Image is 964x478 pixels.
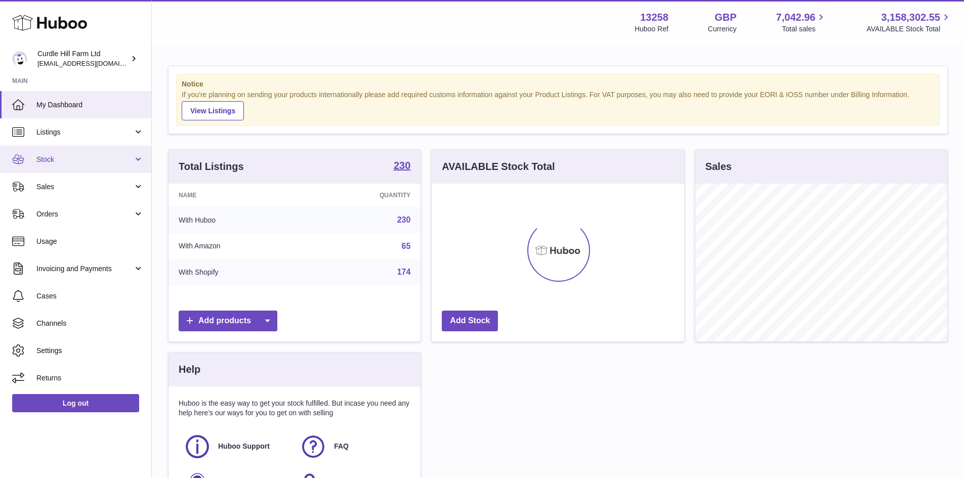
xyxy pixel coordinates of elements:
[184,433,289,460] a: Huboo Support
[36,127,133,137] span: Listings
[169,207,307,233] td: With Huboo
[782,24,827,34] span: Total sales
[715,11,736,24] strong: GBP
[402,242,411,250] a: 65
[36,291,144,301] span: Cases
[394,160,410,172] a: 230
[708,24,737,34] div: Currency
[36,182,133,192] span: Sales
[37,59,149,67] span: [EMAIL_ADDRESS][DOMAIN_NAME]
[36,346,144,356] span: Settings
[640,11,668,24] strong: 13258
[36,237,144,246] span: Usage
[307,184,421,207] th: Quantity
[334,442,349,451] span: FAQ
[776,11,816,24] span: 7,042.96
[442,160,555,173] h3: AVAILABLE Stock Total
[36,373,144,383] span: Returns
[397,215,411,224] a: 230
[37,49,129,68] div: Curdle Hill Farm Ltd
[36,319,144,328] span: Channels
[12,394,139,412] a: Log out
[169,259,307,285] td: With Shopify
[218,442,270,451] span: Huboo Support
[300,433,405,460] a: FAQ
[179,363,200,376] h3: Help
[881,11,940,24] span: 3,158,302.55
[182,101,244,120] a: View Listings
[866,11,952,34] a: 3,158,302.55 AVAILABLE Stock Total
[179,311,277,331] a: Add products
[394,160,410,170] strong: 230
[866,24,952,34] span: AVAILABLE Stock Total
[705,160,732,173] h3: Sales
[179,399,410,418] p: Huboo is the easy way to get your stock fulfilled. But incase you need any help here's our ways f...
[179,160,244,173] h3: Total Listings
[169,184,307,207] th: Name
[182,90,934,120] div: If you're planning on sending your products internationally please add required customs informati...
[36,100,144,110] span: My Dashboard
[635,24,668,34] div: Huboo Ref
[442,311,498,331] a: Add Stock
[36,155,133,164] span: Stock
[397,268,411,276] a: 174
[36,264,133,274] span: Invoicing and Payments
[36,209,133,219] span: Orders
[12,51,27,66] img: internalAdmin-13258@internal.huboo.com
[182,79,934,89] strong: Notice
[776,11,827,34] a: 7,042.96 Total sales
[169,233,307,259] td: With Amazon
